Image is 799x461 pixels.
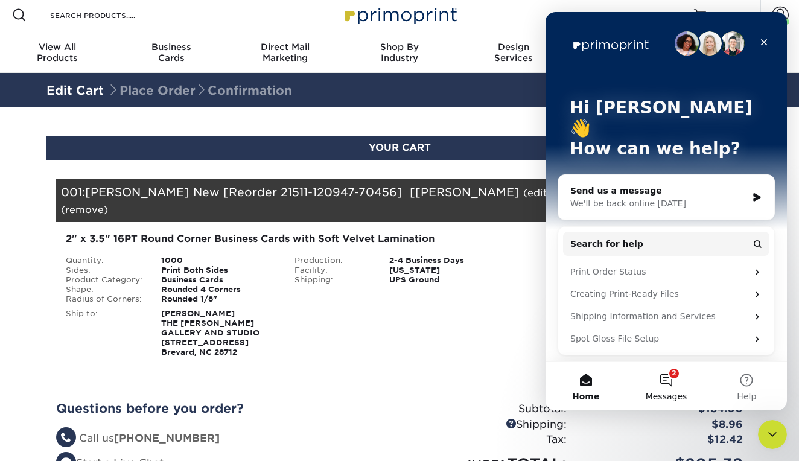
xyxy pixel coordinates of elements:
div: Shipping: [400,417,576,433]
div: Subtotal: [400,401,576,417]
div: Cards [114,42,228,63]
strong: [PERSON_NAME] THE [PERSON_NAME] GALLERY AND STUDIO [STREET_ADDRESS] Brevard, NC 28712 [161,309,259,357]
div: Services [457,42,571,63]
div: 2" x 3.5" 16PT Round Corner Business Cards with Soft Velvet Lamination [66,232,505,246]
div: Quantity: [57,256,152,265]
div: Business Cards [152,275,285,285]
img: Primoprint [339,2,460,28]
a: Edit Cart [46,83,104,98]
span: Shop By [342,42,456,52]
span: 1 [748,11,751,19]
span: Place Order Confirmation [107,83,292,98]
a: Direct MailMarketing [228,34,342,73]
div: 2-4 Business Days [380,256,514,265]
span: YOUR CART [369,142,431,153]
div: 001: [56,179,628,222]
div: Product Category: [57,275,152,285]
a: (edit name) [523,187,582,199]
div: UPS Ground [380,275,514,285]
div: $12.42 [576,432,752,448]
strong: [PHONE_NUMBER] [114,432,220,444]
div: Industry [342,42,456,63]
div: Rounded 1/8" [152,294,285,304]
a: BusinessCards [114,34,228,73]
div: Ship to: [57,309,152,357]
div: Shipping: [285,275,381,285]
div: Shape: [57,285,152,294]
span: Direct Mail [228,42,342,52]
a: DesignServices [457,34,571,73]
div: Facility: [285,265,381,275]
span: [PERSON_NAME] New [Reorder 21511-120947-70456] [[PERSON_NAME] [85,185,520,199]
iframe: Intercom live chat [758,420,787,449]
div: [US_STATE] [380,265,514,275]
span: Design [457,42,571,52]
div: Production: [285,256,381,265]
li: Call us [56,431,390,447]
div: Print Both Sides [152,265,285,275]
div: Radius of Corners: [57,294,152,304]
span: MY CART [711,10,745,21]
div: 1000 [152,256,285,265]
a: Shop ByIndustry [342,34,456,73]
a: (remove) [61,204,108,215]
span: Business [114,42,228,52]
h2: Questions before you order? [56,401,390,416]
iframe: Intercom live chat [546,12,787,410]
div: Shipping: [523,232,733,244]
div: Sides: [57,265,152,275]
div: Marketing [228,42,342,63]
input: SEARCH PRODUCTS..... [49,8,167,22]
div: Tax: [400,432,576,448]
div: Rounded 4 Corners [152,285,285,294]
div: $8.96 [576,417,752,433]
